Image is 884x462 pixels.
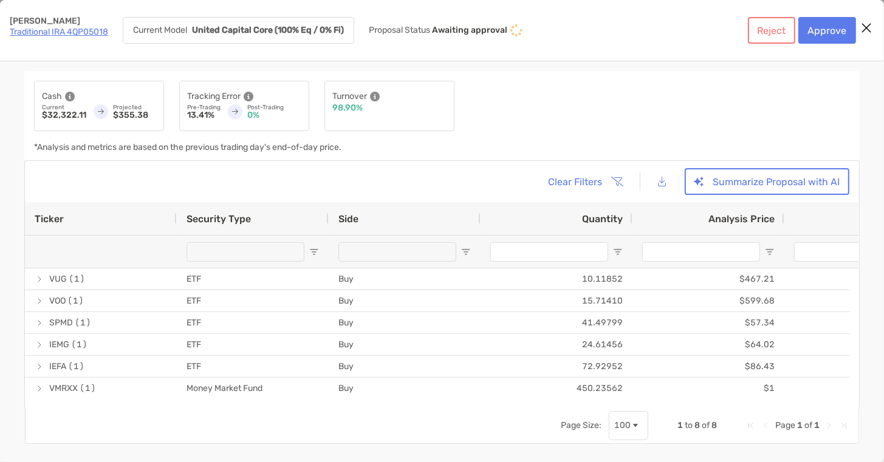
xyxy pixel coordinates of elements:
div: $1 [632,378,784,399]
p: $32,322.11 [42,111,86,120]
span: (1) [75,313,91,333]
input: Analysis Price Filter Input [642,242,760,262]
span: SPMD [49,313,73,333]
button: Clear Filters [539,168,631,195]
div: $57.34 [632,312,784,333]
div: ETF [177,356,329,377]
button: Open Filter Menu [309,247,319,257]
span: (1) [67,291,84,311]
p: Pre-Trading [187,104,221,111]
span: 8 [711,420,717,430]
span: VOO [49,291,66,311]
p: 0% [247,111,301,120]
div: $467.21 [632,268,784,290]
p: $355.38 [113,111,156,120]
span: IEFA [49,356,66,376]
div: 100 [614,420,631,430]
div: Buy [329,312,481,333]
div: ETF [177,334,329,355]
button: Reject [748,17,795,44]
div: ETF [177,290,329,311]
div: Buy [329,268,481,290]
span: of [804,420,812,430]
p: Current Model [133,26,187,35]
strong: United Capital Core (100% Eq / 0% Fi) [192,25,344,35]
span: of [702,420,710,430]
p: Projected [113,104,156,111]
p: *Analysis and metrics are based on the previous trading day's end-of-day price. [34,143,341,152]
input: Quantity Filter Input [490,242,608,262]
p: Post-Trading [247,104,301,111]
p: Current [42,104,86,111]
div: ETF [177,268,329,290]
span: Page [775,420,795,430]
div: Buy [329,290,481,311]
button: Open Filter Menu [613,247,623,257]
img: icon status [509,23,524,38]
span: (1) [80,378,96,398]
div: Buy [329,334,481,355]
div: 72.92952 [481,356,632,377]
div: Buy [329,356,481,377]
p: Tracking Error [187,89,241,104]
p: Turnover [332,89,367,104]
span: VMRXX [49,378,78,398]
span: Analysis Price [708,213,775,225]
button: Open Filter Menu [765,247,775,257]
span: 1 [677,420,683,430]
a: Traditional IRA 4QP05018 [10,27,108,37]
span: (1) [68,356,84,376]
span: 1 [797,420,803,430]
span: to [685,420,693,430]
div: $599.68 [632,290,784,311]
div: Last Page [839,421,849,430]
div: Previous Page [761,421,770,430]
div: ETF [177,312,329,333]
div: First Page [746,421,756,430]
span: Side [338,213,358,225]
span: (1) [71,335,87,355]
div: Money Market Fund [177,378,329,399]
span: Quantity [582,213,623,225]
div: 10.11852 [481,268,632,290]
div: Next Page [824,421,834,430]
p: Awaiting approval [432,25,507,35]
div: $86.43 [632,356,784,377]
div: 450.23562 [481,378,632,399]
div: Page Size: [561,420,601,430]
span: (1) [69,269,85,289]
span: IEMG [49,335,69,355]
span: Ticker [35,213,64,225]
div: Page Size [609,411,648,440]
div: 24.61456 [481,334,632,355]
div: $64.02 [632,334,784,355]
div: Buy [329,378,481,399]
span: VUG [49,269,67,289]
div: 41.49799 [481,312,632,333]
button: Summarize Proposal with AI [685,168,849,195]
p: Cash [42,89,62,104]
p: 13.41% [187,111,221,120]
div: 15.71410 [481,290,632,311]
button: Close modal [857,19,875,38]
p: [PERSON_NAME] [10,17,108,25]
span: Security Type [187,213,251,225]
p: 98.90% [332,104,363,112]
p: Proposal Status [369,25,430,35]
button: Approve [798,17,856,44]
button: Open Filter Menu [461,247,471,257]
span: 1 [814,420,820,430]
span: 8 [694,420,700,430]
